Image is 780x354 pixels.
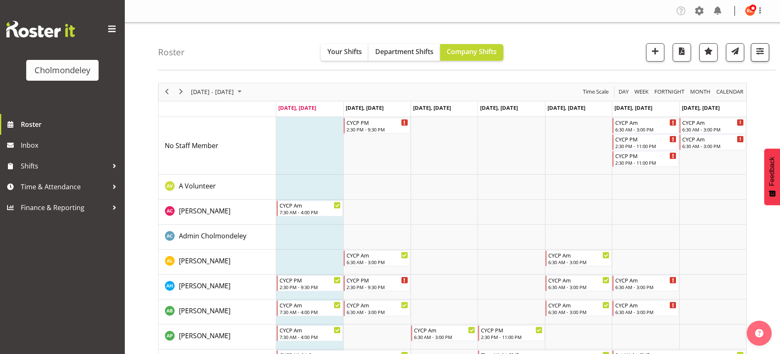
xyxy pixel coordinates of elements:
a: No Staff Member [165,141,218,151]
div: 6:30 AM - 3:00 PM [347,309,408,315]
span: Week [634,87,649,97]
div: CYCP Am [615,276,676,284]
a: [PERSON_NAME] [179,281,230,291]
span: [PERSON_NAME] [179,206,230,215]
span: [PERSON_NAME] [179,256,230,265]
td: Ally Brown resource [158,300,276,324]
div: Cholmondeley [35,64,90,77]
button: Your Shifts [321,44,369,61]
span: Time Scale [582,87,609,97]
div: CYCP Am [280,326,341,334]
span: [PERSON_NAME] [179,281,230,290]
td: Alexzarn Harmer resource [158,275,276,300]
span: [PERSON_NAME] [179,306,230,315]
div: CYCP PM [280,276,341,284]
div: CYCP Am [414,326,475,334]
div: No Staff Member"s event - CYCP Am Begin From Sunday, October 5, 2025 at 6:30:00 AM GMT+13:00 Ends... [679,134,745,150]
div: 6:30 AM - 3:00 PM [682,126,743,133]
td: Abigail Chessum resource [158,200,276,225]
div: CYCP Am [682,135,743,143]
div: 6:30 AM - 3:00 PM [615,126,676,133]
div: CYCP PM [615,135,676,143]
td: A Volunteer resource [158,175,276,200]
div: CYCP Am [280,301,341,309]
div: CYCP Am [682,118,743,126]
span: Day [618,87,629,97]
button: Timeline Day [617,87,630,97]
div: No Staff Member"s event - CYCP PM Begin From Tuesday, September 30, 2025 at 2:30:00 PM GMT+13:00 ... [344,118,410,134]
div: CYCP Am [548,276,609,284]
span: [DATE], [DATE] [413,104,451,111]
div: No Staff Member"s event - CYCP Am Begin From Saturday, October 4, 2025 at 6:30:00 AM GMT+13:00 En... [612,118,678,134]
img: Rosterit website logo [6,21,75,37]
div: Amelie Paroll"s event - CYCP PM Begin From Thursday, October 2, 2025 at 2:30:00 PM GMT+13:00 Ends... [478,325,544,341]
div: CYCP Am [280,201,341,209]
div: 7:30 AM - 4:00 PM [280,309,341,315]
td: Alexandra Landolt resource [158,250,276,275]
div: CYCP PM [615,151,676,160]
img: ruby-kerr10353.jpg [745,6,755,16]
div: CYCP Am [548,301,609,309]
div: 6:30 AM - 3:00 PM [682,143,743,149]
span: Shifts [21,160,108,172]
div: 6:30 AM - 3:00 PM [347,259,408,265]
div: Alexandra Landolt"s event - CYCP Am Begin From Friday, October 3, 2025 at 6:30:00 AM GMT+13:00 En... [545,250,612,266]
div: 6:30 AM - 3:00 PM [615,284,676,290]
span: Feedback [768,157,776,186]
div: Amelie Paroll"s event - CYCP Am Begin From Monday, September 29, 2025 at 7:30:00 AM GMT+13:00 End... [277,325,343,341]
div: Alexandra Landolt"s event - CYCP Am Begin From Tuesday, September 30, 2025 at 6:30:00 AM GMT+13:0... [344,250,410,266]
div: Ally Brown"s event - CYCP Am Begin From Saturday, October 4, 2025 at 6:30:00 AM GMT+13:00 Ends At... [612,300,678,316]
button: Highlight an important date within the roster. [699,43,718,62]
div: 6:30 AM - 3:00 PM [548,284,609,290]
div: 6:30 AM - 3:00 PM [548,309,609,315]
div: CYCP PM [481,326,542,334]
div: 2:30 PM - 11:00 PM [615,159,676,166]
button: Previous [161,87,173,97]
div: CYCP Am [347,301,408,309]
span: Roster [21,118,121,131]
div: Ally Brown"s event - CYCP Am Begin From Tuesday, September 30, 2025 at 6:30:00 AM GMT+13:00 Ends ... [344,300,410,316]
div: 2:30 PM - 11:00 PM [615,143,676,149]
a: [PERSON_NAME] [179,206,230,216]
div: 7:30 AM - 4:00 PM [280,334,341,340]
a: A Volunteer [179,181,216,191]
td: Admin Cholmondeley resource [158,225,276,250]
span: Admin Cholmondeley [179,231,246,240]
span: [DATE] - [DATE] [190,87,235,97]
button: Month [715,87,745,97]
div: Alexzarn Harmer"s event - CYCP PM Begin From Monday, September 29, 2025 at 2:30:00 PM GMT+13:00 E... [277,275,343,291]
span: [DATE], [DATE] [278,104,316,111]
div: No Staff Member"s event - CYCP PM Begin From Saturday, October 4, 2025 at 2:30:00 PM GMT+13:00 En... [612,151,678,167]
div: CYCP Am [615,301,676,309]
div: Alexzarn Harmer"s event - CYCP PM Begin From Tuesday, September 30, 2025 at 2:30:00 PM GMT+13:00 ... [344,275,410,291]
span: A Volunteer [179,181,216,191]
button: Feedback - Show survey [764,149,780,205]
a: [PERSON_NAME] [179,331,230,341]
div: Amelie Paroll"s event - CYCP Am Begin From Wednesday, October 1, 2025 at 6:30:00 AM GMT+13:00 End... [411,325,477,341]
div: CYCP Am [615,118,676,126]
img: help-xxl-2.png [755,329,763,337]
div: CYCP Am [347,251,408,259]
span: Your Shifts [327,47,362,56]
button: Department Shifts [369,44,440,61]
span: Month [689,87,711,97]
button: September 2025 [190,87,245,97]
a: Admin Cholmondeley [179,231,246,241]
span: [PERSON_NAME] [179,331,230,340]
div: CYCP Am [548,251,609,259]
span: Department Shifts [375,47,433,56]
div: CYCP PM [347,118,408,126]
div: previous period [160,83,174,101]
div: 6:30 AM - 3:00 PM [548,259,609,265]
div: 6:30 AM - 3:00 PM [414,334,475,340]
button: Send a list of all shifts for the selected filtered period to all rostered employees. [726,43,744,62]
div: Sep 29 - Oct 05, 2025 [188,83,247,101]
span: [DATE], [DATE] [346,104,384,111]
div: 2:30 PM - 9:30 PM [347,126,408,133]
td: No Staff Member resource [158,117,276,175]
div: 2:30 PM - 9:30 PM [280,284,341,290]
button: Fortnight [653,87,686,97]
div: Alexzarn Harmer"s event - CYCP Am Begin From Friday, October 3, 2025 at 6:30:00 AM GMT+13:00 Ends... [545,275,612,291]
span: No Staff Member [165,141,218,150]
a: [PERSON_NAME] [179,256,230,266]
